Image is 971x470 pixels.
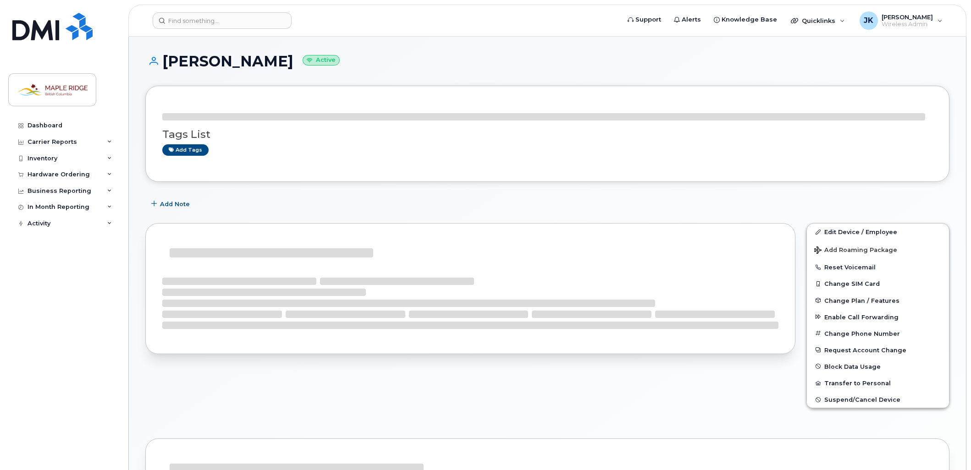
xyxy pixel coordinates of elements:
[824,313,899,320] span: Enable Call Forwarding
[145,196,198,212] button: Add Note
[807,275,949,292] button: Change SIM Card
[807,325,949,342] button: Change Phone Number
[807,342,949,358] button: Request Account Change
[807,224,949,240] a: Edit Device / Employee
[303,55,340,66] small: Active
[160,200,190,208] span: Add Note
[162,129,932,140] h3: Tags List
[824,297,899,304] span: Change Plan / Features
[807,375,949,391] button: Transfer to Personal
[807,240,949,259] button: Add Roaming Package
[807,309,949,325] button: Enable Call Forwarding
[814,246,897,255] span: Add Roaming Package
[807,358,949,375] button: Block Data Usage
[162,144,209,156] a: Add tags
[807,259,949,275] button: Reset Voicemail
[807,391,949,408] button: Suspend/Cancel Device
[824,396,900,403] span: Suspend/Cancel Device
[145,53,949,69] h1: [PERSON_NAME]
[807,292,949,309] button: Change Plan / Features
